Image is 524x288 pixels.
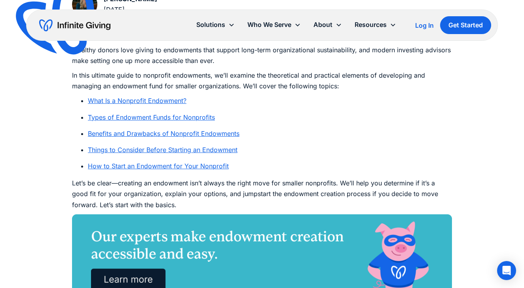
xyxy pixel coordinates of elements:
p: Let’s be clear—creating an endowment isn’t always the right move for smaller nonprofits. We’ll he... [72,178,452,210]
div: About [307,16,348,33]
div: About [313,19,332,30]
a: What Is a Nonprofit Endowment? [88,97,186,105]
a: Things to Consider Before Starting an Endowment [88,146,237,154]
a: Types of Endowment Funds for Nonprofits [88,113,215,121]
p: Wealthy donors love giving to endowments that support long-term organizational sustainability, an... [72,45,452,66]
div: Who We Serve [241,16,307,33]
div: Solutions [190,16,241,33]
a: Log In [415,21,434,30]
a: Get Started [440,16,491,34]
a: How to Start an Endowment for Your Nonprofit [88,162,229,170]
a: home [39,19,110,32]
div: Open Intercom Messenger [497,261,516,280]
div: Resources [348,16,402,33]
div: Solutions [196,19,225,30]
div: [DATE] [104,4,157,15]
p: In this ultimate guide to nonprofit endowments, we’ll examine the theoretical and practical eleme... [72,70,452,92]
a: Benefits and Drawbacks of Nonprofit Endowments [88,130,239,137]
div: Log In [415,22,434,29]
div: Who We Serve [247,19,291,30]
div: Resources [355,19,387,30]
